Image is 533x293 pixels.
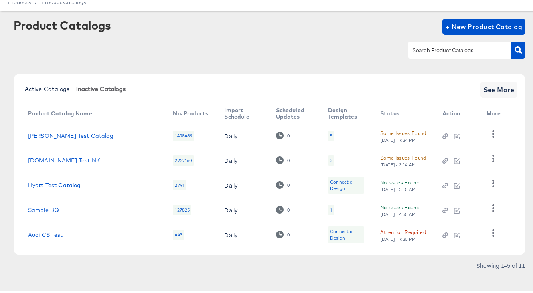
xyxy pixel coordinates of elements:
div: 0 [287,156,290,162]
div: 3 [328,154,334,164]
td: Daily [218,221,269,245]
div: 1498489 [173,129,194,139]
div: Design Templates [328,105,364,118]
div: 127825 [173,203,191,214]
button: Some Issues Found[DATE] - 3:14 AM [380,152,426,166]
div: 5 [330,131,332,137]
div: 443 [173,228,184,238]
div: 0 [276,229,290,237]
th: More [480,103,510,122]
div: 1 [330,205,332,212]
div: [DATE] - 3:14 AM [380,160,416,166]
div: Product Catalogs [14,17,111,30]
td: Daily [218,196,269,221]
td: Daily [218,122,269,146]
a: Audi CS Test [28,230,63,236]
div: Connect a Design [328,175,364,192]
button: See More [480,80,518,96]
button: Attention Required[DATE] - 7:20 PM [380,226,426,240]
span: Inactive Catalogs [76,84,126,91]
td: Daily [218,171,269,196]
a: Sample BQ [28,205,59,212]
div: Import Schedule [224,105,260,118]
div: 0 [287,230,290,236]
div: 0 [276,155,290,162]
th: Action [436,103,480,122]
div: 1 [328,203,334,214]
td: Daily [218,146,269,171]
span: See More [484,83,515,94]
span: + New Product Catalog [446,20,523,31]
div: 5 [328,129,334,139]
a: [DOMAIN_NAME] Test NK [28,156,100,162]
a: [PERSON_NAME] Test Catalog [28,131,113,137]
div: 0 [287,131,290,137]
div: [DATE] - 7:24 PM [380,136,416,141]
div: Connect a Design [330,177,362,190]
div: 3 [330,156,332,162]
div: 2791 [173,178,186,189]
button: + New Product Catalog [442,17,526,33]
div: Scheduled Updates [276,105,312,118]
div: Attention Required [380,226,426,235]
a: Hyatt Test Catalog [28,180,81,187]
div: Connect a Design [330,227,362,240]
div: 0 [287,206,290,211]
div: 0 [287,181,290,186]
span: Active Catalogs [25,84,70,91]
div: Connect a Design [328,225,364,242]
div: Product Catalog Name [28,109,92,115]
div: 0 [276,130,290,138]
div: Some Issues Found [380,127,426,136]
input: Search Product Catalogs [411,44,496,53]
div: 0 [276,204,290,212]
button: Some Issues Found[DATE] - 7:24 PM [380,127,426,141]
div: Showing 1–5 of 11 [476,261,525,267]
div: 2252160 [173,154,194,164]
div: No. Products [173,109,208,115]
div: [DATE] - 7:20 PM [380,235,416,240]
th: Status [374,103,436,122]
div: 0 [276,180,290,187]
div: Some Issues Found [380,152,426,160]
